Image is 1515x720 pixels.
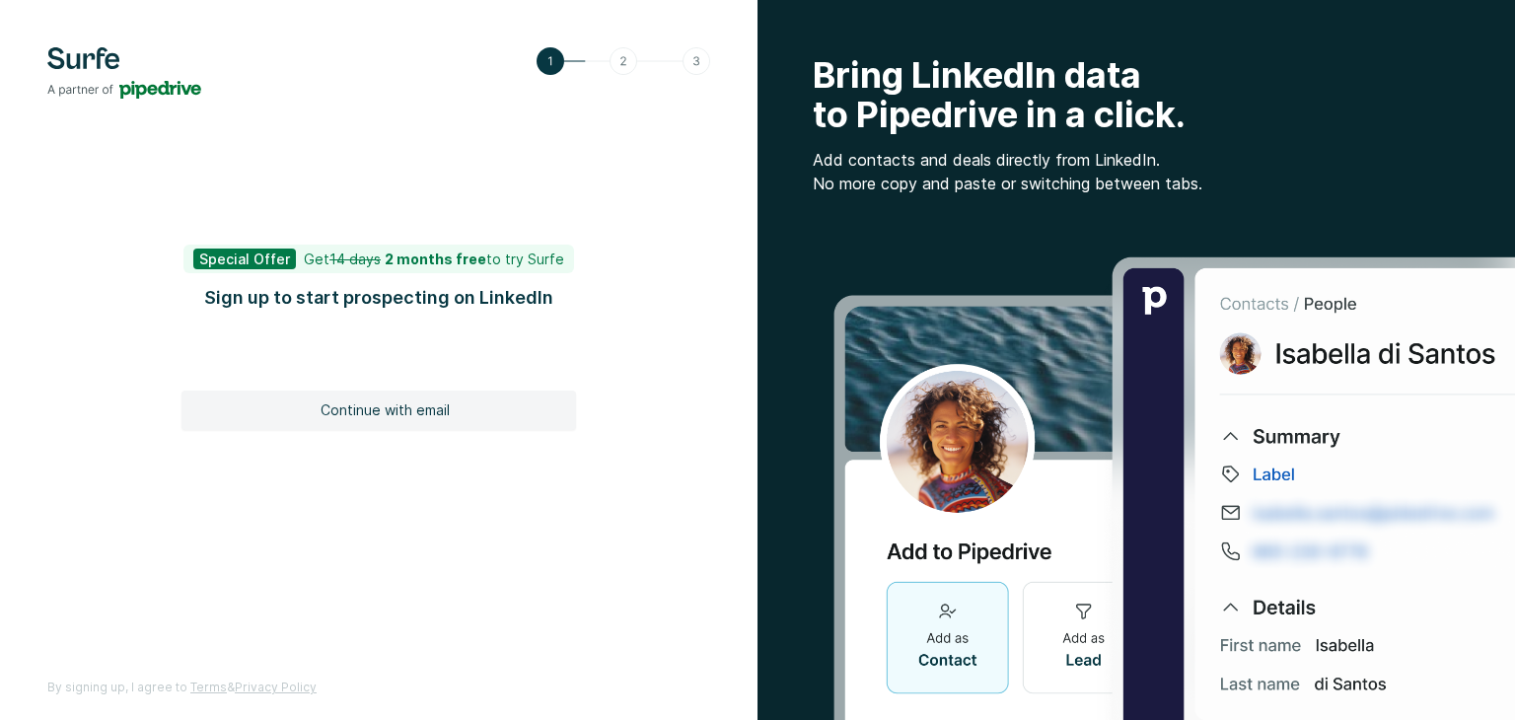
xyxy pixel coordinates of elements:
[227,680,235,694] span: &
[813,55,1460,134] h1: Bring LinkedIn data to Pipedrive in a click.
[47,47,201,99] img: Surfe's logo
[537,47,710,75] img: Step 1
[304,251,564,267] span: Get to try Surfe
[190,680,227,694] a: Terms
[47,680,187,694] span: By signing up, I agree to
[181,284,576,312] h1: Sign up to start prospecting on LinkedIn
[235,680,317,694] a: Privacy Policy
[385,251,486,267] b: 2 months free
[321,400,450,420] span: Continue with email
[172,337,586,381] iframe: To enrich screen reader interactions, please activate Accessibility in Grammarly extension settings
[813,148,1460,172] p: Add contacts and deals directly from LinkedIn.
[329,251,381,267] s: 14 days
[193,249,296,269] span: Special Offer
[833,255,1515,720] img: Surfe Stock Photo - Selling good vibes
[813,172,1460,195] p: No more copy and paste or switching between tabs.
